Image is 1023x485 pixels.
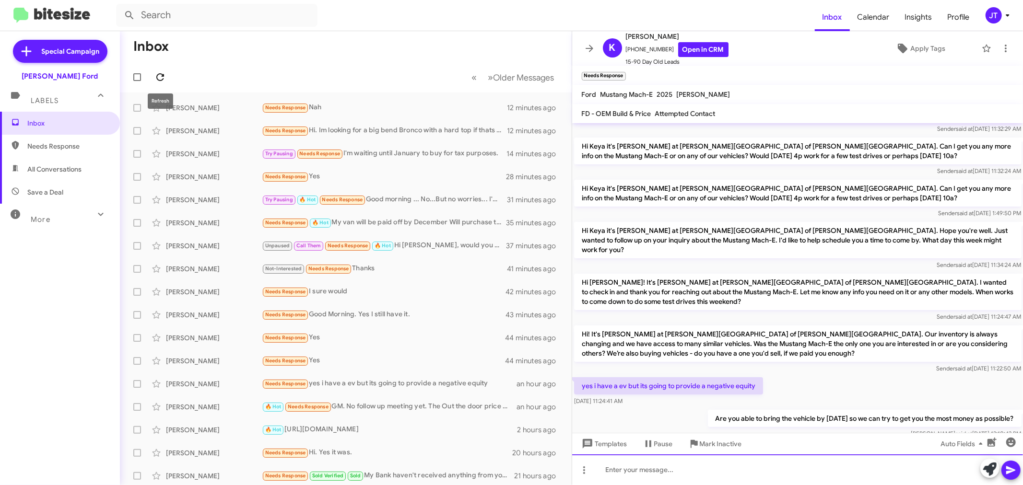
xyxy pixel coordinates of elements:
div: 41 minutes ago [507,264,564,274]
div: 21 hours ago [514,471,564,481]
div: [PERSON_NAME] [166,264,262,274]
span: Save a Deal [27,187,63,197]
button: JT [977,7,1012,23]
span: Sold [350,473,361,479]
span: Sender [DATE] 11:32:29 AM [937,125,1021,132]
span: said at [955,365,972,372]
span: said at [956,167,973,174]
a: Open in CRM [678,42,729,57]
span: Sender [DATE] 11:24:47 AM [937,313,1021,320]
div: Good morning ... No...But no worries... I'm just gonna wait . Thank you for the follow up .. when... [262,194,507,205]
span: 🔥 Hot [375,242,391,249]
div: 20 hours ago [512,448,564,458]
h1: Inbox [133,39,169,54]
span: [PERSON_NAME] [DATE] 12:10:42 PM [911,430,1021,437]
div: Hi [PERSON_NAME], would you have time to give me a call this afternoon around 3? [262,240,506,251]
small: Needs Response [582,72,626,81]
button: Templates [572,435,635,452]
button: Auto Fields [933,435,994,452]
div: 37 minutes ago [506,241,564,251]
span: said at [955,430,972,437]
span: » [488,71,494,83]
div: 12 minutes ago [507,126,564,136]
span: said at [955,261,972,268]
span: Needs Response [265,289,306,295]
div: [PERSON_NAME] [166,356,262,366]
div: I'm waiting until January to buy for tax purposes. [262,148,506,159]
a: Inbox [815,3,850,31]
div: 44 minutes ago [506,333,564,343]
span: Pause [654,435,673,452]
span: 2025 [657,90,673,99]
div: I sure would [262,286,506,297]
span: Needs Response [328,242,368,249]
div: 43 minutes ago [506,310,564,320]
div: Yes [262,355,506,366]
div: [PERSON_NAME] [166,241,262,251]
span: [DATE] 11:24:41 AM [574,397,623,404]
p: Hi Keya it's [PERSON_NAME] at [PERSON_NAME][GEOGRAPHIC_DATA] of [PERSON_NAME][GEOGRAPHIC_DATA]. C... [574,138,1022,164]
span: More [31,215,50,224]
span: Needs Response [265,450,306,456]
span: 🔥 Hot [312,219,329,226]
nav: Page navigation example [467,68,560,87]
span: Sender [DATE] 11:22:50 AM [936,365,1021,372]
div: 44 minutes ago [506,356,564,366]
span: Attempted Contact [655,109,716,118]
a: Insights [897,3,940,31]
span: Ford [582,90,597,99]
p: Hi Keya it's [PERSON_NAME] at [PERSON_NAME][GEOGRAPHIC_DATA] of [PERSON_NAME][GEOGRAPHIC_DATA]. C... [574,180,1022,207]
div: Yes [262,171,506,182]
button: Pause [635,435,681,452]
span: Needs Response [288,404,329,410]
a: Special Campaign [13,40,107,63]
span: All Conversations [27,164,82,174]
div: JT [986,7,1002,23]
div: [PERSON_NAME] [166,149,262,159]
div: yes i have a ev but its going to provide a negative equity [262,378,517,389]
span: Templates [580,435,627,452]
span: Needs Response [265,173,306,180]
span: Needs Response [265,335,306,341]
div: [PERSON_NAME] [166,126,262,136]
div: 2 hours ago [517,425,564,435]
button: Previous [466,68,483,87]
div: My van will be paid off by December Will purchase then [262,217,506,228]
span: Needs Response [265,381,306,387]
span: Apply Tags [910,40,945,57]
span: Needs Response [265,312,306,318]
span: Sender [DATE] 11:32:24 AM [937,167,1021,174]
div: 28 minutes ago [506,172,564,182]
div: an hour ago [517,379,564,389]
div: [PERSON_NAME] Ford [22,71,98,81]
p: Hi! It's [PERSON_NAME] at [PERSON_NAME][GEOGRAPHIC_DATA] of [PERSON_NAME][GEOGRAPHIC_DATA]. Our i... [574,325,1022,362]
p: yes i have a ev but its going to provide a negative equity [574,377,763,394]
div: [PERSON_NAME] [166,103,262,113]
div: My Bank haven't received anything from you all yet [262,470,514,481]
span: Try Pausing [265,150,293,157]
button: Mark Inactive [681,435,750,452]
div: [PERSON_NAME] [166,310,262,320]
span: Needs Response [265,473,306,479]
span: Sold Verified [312,473,344,479]
span: Labels [31,96,59,105]
div: [URL][DOMAIN_NAME] [262,424,517,435]
button: Apply Tags [863,40,977,57]
span: 15-90 Day Old Leads [626,57,729,67]
a: Calendar [850,3,897,31]
button: Next [482,68,560,87]
p: Hi Keya it's [PERSON_NAME] at [PERSON_NAME][GEOGRAPHIC_DATA] of [PERSON_NAME][GEOGRAPHIC_DATA]. H... [574,222,1022,258]
a: Profile [940,3,977,31]
input: Search [116,4,317,27]
div: Hi. Im looking for a big bend Bronco with a hard top if thats an option. I have a 2020 explorer t... [262,125,507,136]
div: [PERSON_NAME] [166,379,262,389]
span: FD - OEM Build & Price [582,109,651,118]
span: Auto Fields [941,435,987,452]
div: Yes [262,332,506,343]
span: Special Campaign [42,46,100,56]
span: Needs Response [299,150,340,157]
div: Thanks [262,263,507,274]
span: Needs Response [27,141,109,151]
